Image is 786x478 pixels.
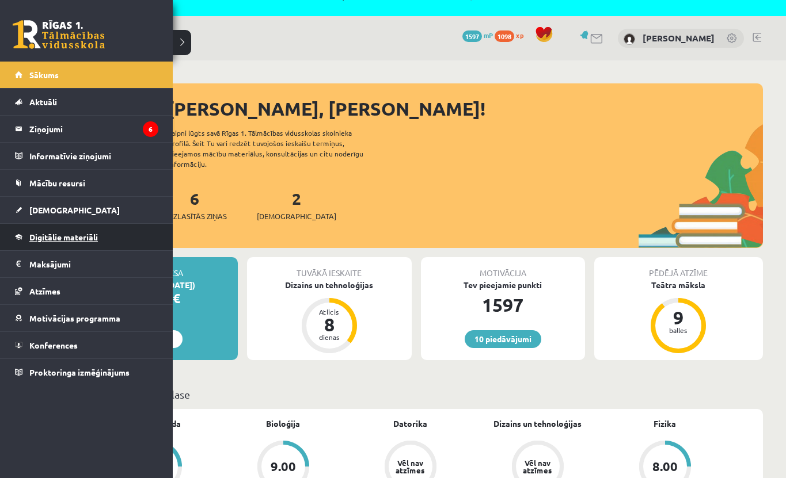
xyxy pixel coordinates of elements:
[173,290,180,307] span: €
[393,418,427,430] a: Datorika
[654,418,676,430] a: Fizika
[15,224,158,250] a: Digitālie materiāli
[15,170,158,196] a: Mācību resursi
[421,279,585,291] div: Tev pieejamie punkti
[167,95,763,123] div: [PERSON_NAME], [PERSON_NAME]!
[661,308,696,327] div: 9
[29,116,158,142] legend: Ziņojumi
[257,211,336,222] span: [DEMOGRAPHIC_DATA]
[29,232,98,242] span: Digitālie materiāli
[29,97,57,107] span: Aktuāli
[522,459,554,474] div: Vēl nav atzīmes
[266,418,300,430] a: Bioloģija
[29,205,120,215] span: [DEMOGRAPHIC_DATA]
[271,460,296,473] div: 9.00
[74,387,758,402] p: Mācību plāns 9.a JK klase
[643,32,715,44] a: [PERSON_NAME]
[516,30,523,40] span: xp
[162,188,227,222] a: 6Neizlasītās ziņas
[257,188,336,222] a: 2[DEMOGRAPHIC_DATA]
[652,460,678,473] div: 8.00
[15,251,158,277] a: Maksājumi
[462,30,493,40] a: 1597 mP
[15,89,158,115] a: Aktuāli
[29,313,120,323] span: Motivācijas programma
[29,70,59,80] span: Sākums
[495,30,514,42] span: 1098
[312,315,347,334] div: 8
[143,121,158,137] i: 6
[29,286,60,296] span: Atzīmes
[15,305,158,331] a: Motivācijas programma
[15,278,158,304] a: Atzīmes
[624,33,635,45] img: Timofejs Bondarenko
[15,197,158,223] a: [DEMOGRAPHIC_DATA]
[484,30,493,40] span: mP
[495,30,529,40] a: 1098 xp
[247,279,411,291] div: Dizains un tehnoloģijas
[421,291,585,319] div: 1597
[465,330,541,348] a: 10 piedāvājumi
[29,340,78,350] span: Konferences
[462,30,482,42] span: 1597
[594,279,763,355] a: Teātra māksla 9 balles
[15,143,158,169] a: Informatīvie ziņojumi
[168,128,383,169] div: Laipni lūgts savā Rīgas 1. Tālmācības vidusskolas skolnieka profilā. Šeit Tu vari redzēt tuvojošo...
[15,116,158,142] a: Ziņojumi6
[13,20,105,49] a: Rīgas 1. Tālmācības vidusskola
[247,257,411,279] div: Tuvākā ieskaite
[15,62,158,88] a: Sākums
[29,178,85,188] span: Mācību resursi
[312,308,347,315] div: Atlicis
[594,257,763,279] div: Pēdējā atzīme
[594,279,763,291] div: Teātra māksla
[29,367,130,377] span: Proktoringa izmēģinājums
[15,359,158,385] a: Proktoringa izmēģinājums
[661,327,696,334] div: balles
[15,332,158,358] a: Konferences
[493,418,582,430] a: Dizains un tehnoloģijas
[247,279,411,355] a: Dizains un tehnoloģijas Atlicis 8 dienas
[29,143,158,169] legend: Informatīvie ziņojumi
[394,459,427,474] div: Vēl nav atzīmes
[162,211,227,222] span: Neizlasītās ziņas
[421,257,585,279] div: Motivācija
[29,251,158,277] legend: Maksājumi
[312,334,347,341] div: dienas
